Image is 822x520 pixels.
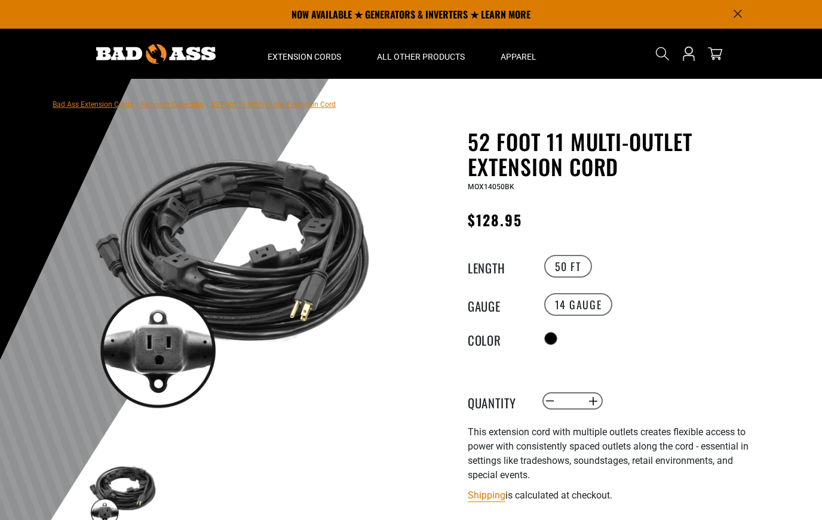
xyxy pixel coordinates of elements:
[468,426,749,481] span: This extension cord with multiple outlets creates flexible access to power with consistently spac...
[544,255,592,278] label: 50 FT
[468,209,523,230] span: $128.95
[468,393,527,409] label: Quantity
[501,51,536,62] span: Apparel
[250,29,359,79] summary: Extension Cords
[468,297,527,312] legend: Gauge
[53,100,133,109] a: Bad Ass Extension Cords
[359,29,483,79] summary: All Other Products
[653,44,672,63] summary: Search
[140,100,204,109] a: Return to Collection
[377,51,465,62] span: All Other Products
[468,129,760,179] h1: 52 Foot 11 Multi-Outlet Extension Cord
[88,131,376,419] img: black
[468,490,505,501] a: Shipping
[136,100,138,109] span: ›
[544,293,613,316] label: 14 Gauge
[53,97,336,111] nav: breadcrumbs
[468,487,760,503] div: is calculated at checkout.
[206,100,208,109] span: ›
[211,100,336,109] span: 52 Foot 11 Multi-Outlet Extension Cord
[268,51,341,62] span: Extension Cords
[468,259,527,274] legend: Length
[483,29,554,79] summary: Apparel
[468,331,527,346] legend: Color
[96,44,216,64] img: Bad Ass Extension Cords
[468,183,514,191] span: MOX14050BK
